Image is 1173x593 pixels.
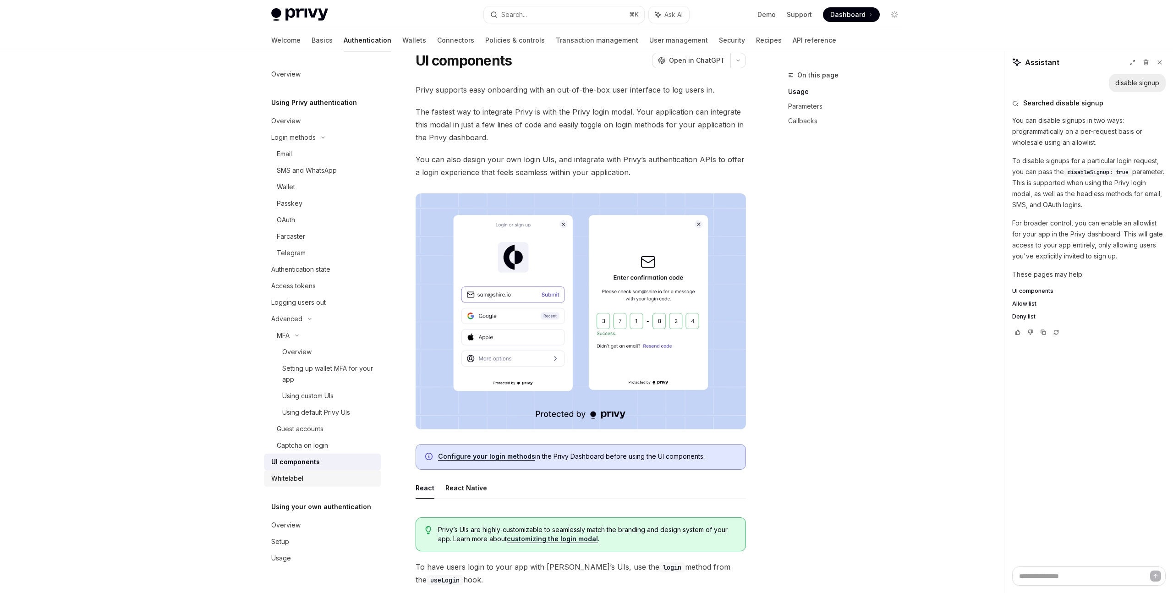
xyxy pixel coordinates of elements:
[271,280,316,291] div: Access tokens
[556,29,638,51] a: Transaction management
[887,7,902,22] button: Toggle dark mode
[282,346,312,357] div: Overview
[271,473,303,484] div: Whitelabel
[264,344,381,360] a: Overview
[277,181,295,192] div: Wallet
[1012,287,1166,295] a: UI components
[264,294,381,311] a: Logging users out
[264,404,381,421] a: Using default Privy UIs
[271,97,357,108] h5: Using Privy authentication
[1012,300,1166,307] a: Allow list
[277,330,290,341] div: MFA
[438,452,736,461] span: in the Privy Dashboard before using the UI components.
[507,535,598,543] a: customizing the login modal
[277,247,306,258] div: Telegram
[1012,155,1166,210] p: To disable signups for a particular login request, you can pass the parameter. This is supported ...
[416,52,512,69] h1: UI components
[823,7,880,22] a: Dashboard
[1012,115,1166,148] p: You can disable signups in two ways: programmatically on a per-request basis or wholesale using a...
[282,390,334,401] div: Using custom UIs
[264,278,381,294] a: Access tokens
[1012,313,1036,320] span: Deny list
[264,261,381,278] a: Authentication state
[264,179,381,195] a: Wallet
[271,8,328,21] img: light logo
[264,388,381,404] a: Using custom UIs
[277,148,292,159] div: Email
[271,264,330,275] div: Authentication state
[264,245,381,261] a: Telegram
[271,520,301,531] div: Overview
[1115,78,1159,88] div: disable signup
[652,53,730,68] button: Open in ChatGPT
[271,536,289,547] div: Setup
[264,437,381,454] a: Captcha on login
[264,360,381,388] a: Setting up wallet MFA for your app
[271,69,301,80] div: Overview
[1025,57,1059,68] span: Assistant
[1012,99,1166,108] button: Searched disable signup
[484,6,644,23] button: Search...⌘K
[271,313,302,324] div: Advanced
[756,29,782,51] a: Recipes
[271,132,316,143] div: Login methods
[649,29,708,51] a: User management
[416,83,746,96] span: Privy supports easy onboarding with an out-of-the-box user interface to log users in.
[264,454,381,470] a: UI components
[271,501,371,512] h5: Using your own authentication
[264,421,381,437] a: Guest accounts
[277,214,295,225] div: OAuth
[416,105,746,144] span: The fastest way to integrate Privy is with the Privy login modal. Your application can integrate ...
[271,553,291,564] div: Usage
[277,231,305,242] div: Farcaster
[425,526,432,534] svg: Tip
[264,228,381,245] a: Farcaster
[797,70,839,81] span: On this page
[1150,571,1161,582] button: Send message
[264,162,381,179] a: SMS and WhatsApp
[1023,99,1103,108] span: Searched disable signup
[501,9,527,20] div: Search...
[438,525,736,544] span: Privy’s UIs are highly-customizable to seamlessly match the branding and design system of your ap...
[1012,300,1036,307] span: Allow list
[282,407,350,418] div: Using default Privy UIs
[629,11,639,18] span: ⌘ K
[649,6,689,23] button: Ask AI
[757,10,776,19] a: Demo
[416,153,746,179] span: You can also design your own login UIs, and integrate with Privy’s authentication APIs to offer a...
[788,114,909,128] a: Callbacks
[1012,269,1166,280] p: These pages may help:
[485,29,545,51] a: Policies & controls
[277,423,323,434] div: Guest accounts
[416,193,746,429] img: images/Onboard.png
[264,533,381,550] a: Setup
[312,29,333,51] a: Basics
[271,297,326,308] div: Logging users out
[1012,218,1166,262] p: For broader control, you can enable an allowlist for your app in the Privy dashboard. This will g...
[264,146,381,162] a: Email
[271,456,320,467] div: UI components
[669,56,725,65] span: Open in ChatGPT
[793,29,836,51] a: API reference
[344,29,391,51] a: Authentication
[277,198,302,209] div: Passkey
[788,84,909,99] a: Usage
[264,517,381,533] a: Overview
[277,440,328,451] div: Captcha on login
[271,29,301,51] a: Welcome
[1068,169,1129,176] span: disableSignup: true
[788,99,909,114] a: Parameters
[282,363,376,385] div: Setting up wallet MFA for your app
[437,29,474,51] a: Connectors
[264,113,381,129] a: Overview
[445,477,487,499] button: React Native
[402,29,426,51] a: Wallets
[830,10,866,19] span: Dashboard
[416,477,434,499] button: React
[787,10,812,19] a: Support
[264,470,381,487] a: Whitelabel
[719,29,745,51] a: Security
[277,165,337,176] div: SMS and WhatsApp
[271,115,301,126] div: Overview
[416,560,746,586] span: To have users login to your app with [PERSON_NAME]’s UIs, use the method from the hook.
